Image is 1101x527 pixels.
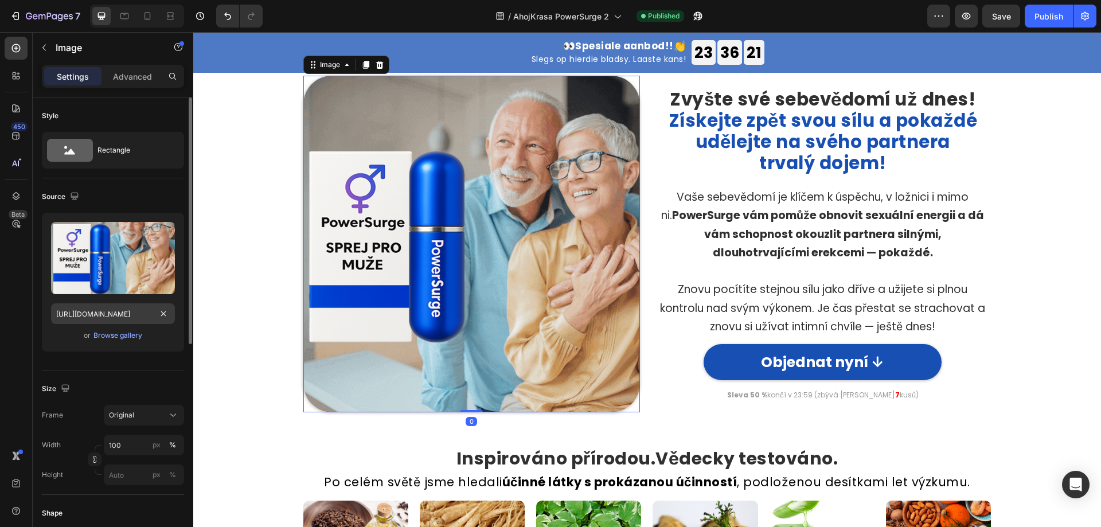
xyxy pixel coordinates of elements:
[93,330,142,341] div: Browse gallery
[42,381,72,397] div: Size
[150,438,163,452] button: %
[534,358,574,368] strong: Sleva 50 %
[467,249,792,302] span: Znovu pocítíte stejnou sílu jako dříve a užijete si plnou kontrolu nad svým výkonem. Je čas přest...
[648,11,680,21] span: Published
[475,76,784,122] span: Získejte zpět svou sílu a pokaždé udělejte na svého partnera
[169,440,176,450] div: %
[57,71,89,83] p: Settings
[5,5,85,28] button: 7
[513,10,609,22] span: AhojKrasa PowerSurge 2
[104,435,184,455] input: px%
[309,442,544,458] strong: účinné látky s prokázanou účinností
[462,358,797,368] p: končí v 23:59 (zbývá [PERSON_NAME] kusů)
[193,32,1101,527] iframe: Design area
[1034,10,1063,22] div: Publish
[477,54,782,80] strong: Zvyšte své sebevědomí už dnes!
[150,468,163,482] button: %
[566,118,693,143] span: trvalý dojem!
[84,329,91,342] span: or
[97,137,167,163] div: Rectangle
[272,385,284,394] div: 0
[702,358,706,368] strong: 7
[42,189,81,205] div: Source
[111,442,797,458] p: Po celém světě jsme hledali , podloženou desítkami let výzkumu.
[179,417,729,440] h2: Inspirováno přírodou.
[1062,471,1090,498] div: Open Intercom Messenger
[153,440,161,450] div: px
[510,312,748,349] a: Objednat nyní ↓
[11,122,28,131] div: 450
[93,330,143,341] button: Browse gallery
[75,9,80,23] p: 7
[992,11,1011,21] span: Save
[56,41,153,54] p: Image
[51,222,175,294] img: preview-image
[169,470,176,480] div: %
[568,319,691,341] p: Objednat nyní ↓
[479,175,791,228] strong: PowerSurge vám pomůže obnovit sexuální energii a dá vám schopnost okouzlit partnera silnými, dlou...
[113,71,152,83] p: Advanced
[109,410,134,420] span: Original
[42,410,63,420] label: Frame
[104,405,184,425] button: Original
[166,468,179,482] button: px
[1025,5,1073,28] button: Publish
[468,157,791,229] span: Vaše sebevědomí je klíčem k úspěchu, v ložnici i mimo ni.
[462,414,645,439] strong: Vědecky testováno.
[42,440,61,450] label: Width
[104,464,184,485] input: px%
[51,303,175,324] input: https://example.com/image.jpg
[9,210,28,219] div: Beta
[42,111,58,121] div: Style
[508,10,511,22] span: /
[153,470,161,480] div: px
[216,5,263,28] div: Undo/Redo
[166,438,179,452] button: px
[42,470,63,480] label: Height
[982,5,1020,28] button: Save
[42,508,63,518] div: Shape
